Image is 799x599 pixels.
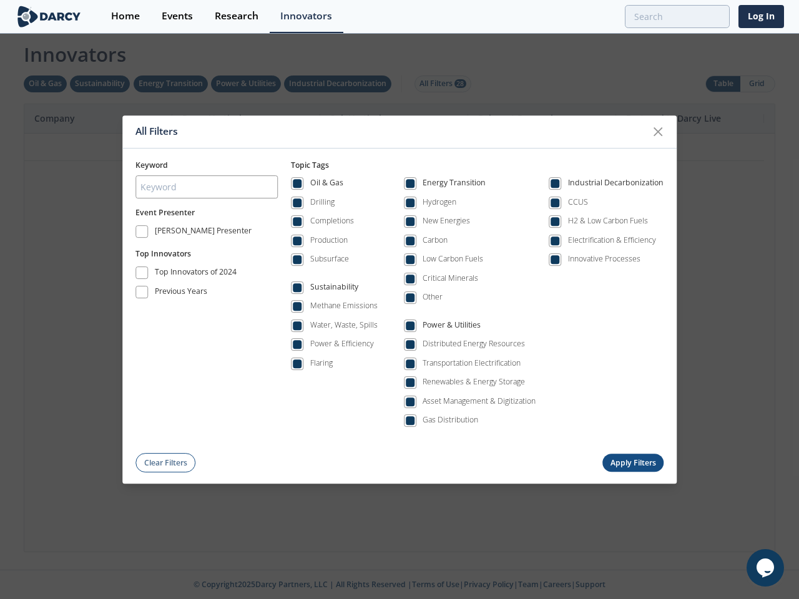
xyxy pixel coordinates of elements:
[135,160,168,170] span: Keyword
[155,225,252,240] div: [PERSON_NAME] Presenter
[310,178,343,193] div: Oil & Gas
[747,549,787,587] iframe: chat widget
[310,235,348,246] div: Production
[423,235,448,246] div: Carbon
[135,248,191,260] button: Top Innovators
[423,216,470,227] div: New Energies
[568,254,640,265] div: Innovative Processes
[310,339,374,350] div: Power & Efficiency
[135,175,278,198] input: Keyword
[155,286,207,301] div: Previous Years
[15,6,83,27] img: logo-wide.svg
[423,358,521,369] div: Transportation Electrification
[568,216,648,227] div: H2 & Low Carbon Fuels
[135,120,646,144] div: All Filters
[423,319,481,334] div: Power & Utilities
[310,197,335,208] div: Drilling
[423,273,478,284] div: Critical Minerals
[215,11,258,21] div: Research
[310,281,358,296] div: Sustainability
[155,266,237,281] div: Top Innovators of 2024
[423,377,525,388] div: Renewables & Energy Storage
[423,339,525,350] div: Distributed Energy Resources
[625,5,730,28] input: Advanced Search
[738,5,784,28] a: Log In
[280,11,332,21] div: Innovators
[310,358,333,369] div: Flaring
[423,197,456,208] div: Hydrogen
[568,178,664,193] div: Industrial Decarbonization
[423,396,536,407] div: Asset Management & Digitization
[423,178,486,193] div: Energy Transition
[310,254,349,265] div: Subsurface
[423,415,478,426] div: Gas Distribution
[135,454,195,473] button: Clear Filters
[291,160,329,170] span: Topic Tags
[568,197,588,208] div: CCUS
[135,248,191,259] span: Top Innovators
[310,319,378,331] div: Water, Waste, Spills
[423,292,443,303] div: Other
[602,454,664,472] button: Apply Filters
[310,216,354,227] div: Completions
[135,207,195,218] span: Event Presenter
[423,254,483,265] div: Low Carbon Fuels
[310,301,378,312] div: Methane Emissions
[135,207,195,218] button: Event Presenter
[111,11,140,21] div: Home
[162,11,193,21] div: Events
[568,235,656,246] div: Electrification & Efficiency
